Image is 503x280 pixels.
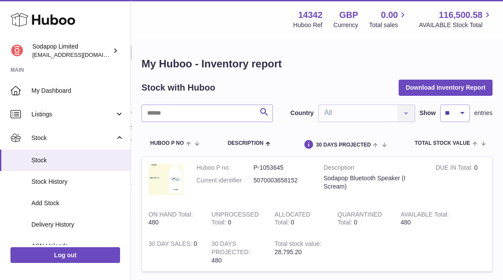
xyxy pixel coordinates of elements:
[290,109,314,117] label: Country
[436,164,474,173] strong: DUE IN Total
[10,247,120,263] a: Log out
[354,219,357,226] span: 0
[324,174,423,191] div: Sodapop Bluetooth Speaker (I Scream)
[142,233,205,271] td: 0
[369,21,408,29] span: Total sales
[381,9,398,21] span: 0.00
[369,9,408,29] a: 0.00 Total sales
[474,109,493,117] span: entries
[419,9,493,29] a: 116,500.58 AVAILABLE Stock Total
[31,110,115,119] span: Listings
[254,164,311,172] dd: P-1053645
[254,176,311,185] dd: 5070003658152
[415,140,470,146] span: Total stock value
[31,156,124,164] span: Stock
[31,220,124,229] span: Delivery History
[148,211,193,220] strong: ON HAND Total
[196,164,254,172] dt: Huboo P no
[148,164,183,195] img: product image
[298,9,323,21] strong: 14342
[275,240,321,249] strong: Total stock value
[31,87,124,95] span: My Dashboard
[334,21,358,29] div: Currency
[324,164,423,174] strong: Description
[338,211,382,228] strong: QUARANTINED Total
[141,82,215,94] h2: Stock with Huboo
[275,211,310,228] strong: ALLOCATED Total
[420,109,436,117] label: Show
[394,204,457,234] td: 480
[399,80,493,95] button: Download Inventory Report
[32,42,111,59] div: Sodapop Limited
[275,248,302,255] span: 28,795.20
[141,57,493,71] h1: My Huboo - Inventory report
[150,140,184,146] span: Huboo P no
[148,240,194,249] strong: 30 DAY SALES
[205,204,268,234] td: 0
[32,51,128,58] span: [EMAIL_ADDRESS][DOMAIN_NAME]
[400,211,449,220] strong: AVAILABLE Total
[429,157,492,204] td: 0
[268,204,331,234] td: 0
[439,9,482,21] span: 116,500.58
[419,21,493,29] span: AVAILABLE Stock Total
[31,199,124,207] span: Add Stock
[31,178,124,186] span: Stock History
[211,211,258,228] strong: UNPROCESSED Total
[31,134,115,142] span: Stock
[10,44,24,57] img: cheese@online.no
[211,240,250,258] strong: 30 DAYS PROJECTED
[316,142,371,148] span: 30 DAYS PROJECTED
[196,176,254,185] dt: Current identifier
[339,9,358,21] strong: GBP
[227,140,263,146] span: Description
[142,204,205,234] td: 480
[293,21,323,29] div: Huboo Ref
[205,233,268,271] td: 480
[31,242,124,250] span: ASN Uploads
